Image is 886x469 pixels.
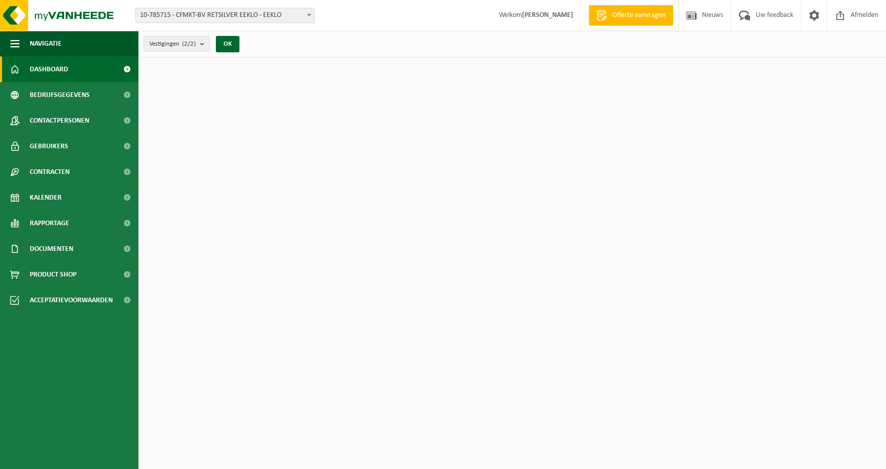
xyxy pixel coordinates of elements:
strong: [PERSON_NAME] [522,11,573,19]
span: Navigatie [30,31,62,56]
span: Offerte aanvragen [610,10,668,21]
span: Kalender [30,185,62,210]
button: Vestigingen(2/2) [144,36,210,51]
span: Contactpersonen [30,108,89,133]
span: Dashboard [30,56,68,82]
span: Contracten [30,159,70,185]
span: Gebruikers [30,133,68,159]
span: 10-785715 - CFMKT-BV RETSILVER EEKLO - EEKLO [136,8,314,23]
button: OK [216,36,239,52]
count: (2/2) [182,41,196,47]
span: 10-785715 - CFMKT-BV RETSILVER EEKLO - EEKLO [135,8,315,23]
span: Vestigingen [149,36,196,52]
span: Documenten [30,236,73,262]
span: Bedrijfsgegevens [30,82,90,108]
span: Product Shop [30,262,76,287]
a: Offerte aanvragen [589,5,673,26]
span: Acceptatievoorwaarden [30,287,113,313]
span: Rapportage [30,210,69,236]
